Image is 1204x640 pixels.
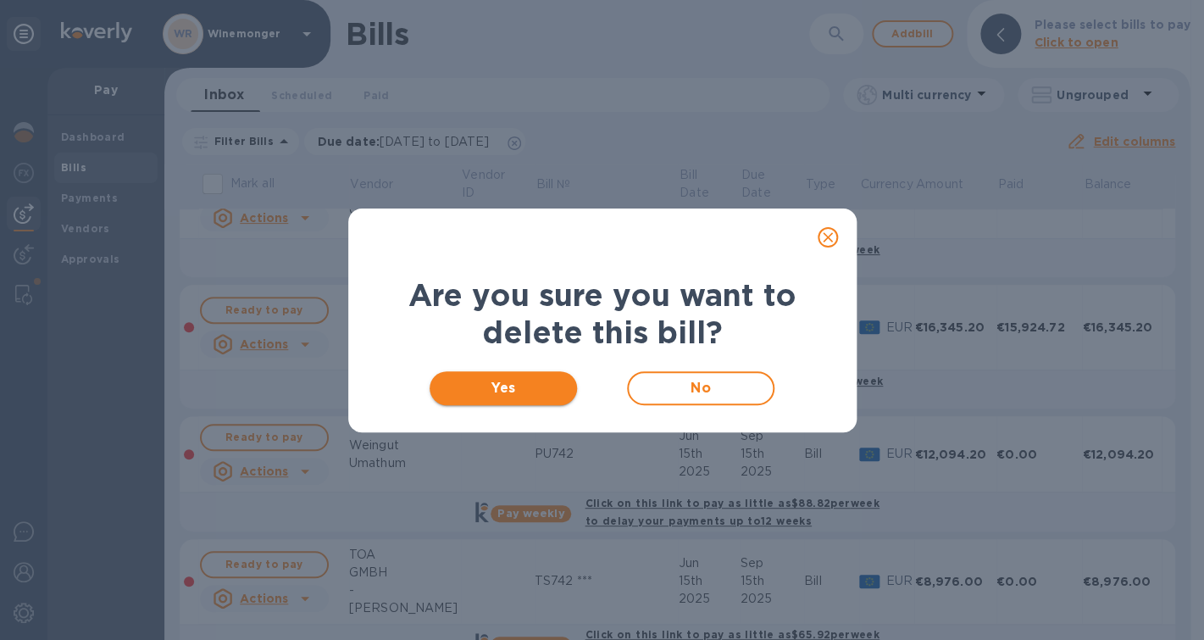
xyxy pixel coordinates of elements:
[430,371,578,405] button: Yes
[443,378,564,398] span: Yes
[627,371,775,405] button: No
[642,378,760,398] span: No
[408,276,796,351] b: Are you sure you want to delete this bill?
[807,217,848,258] button: close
